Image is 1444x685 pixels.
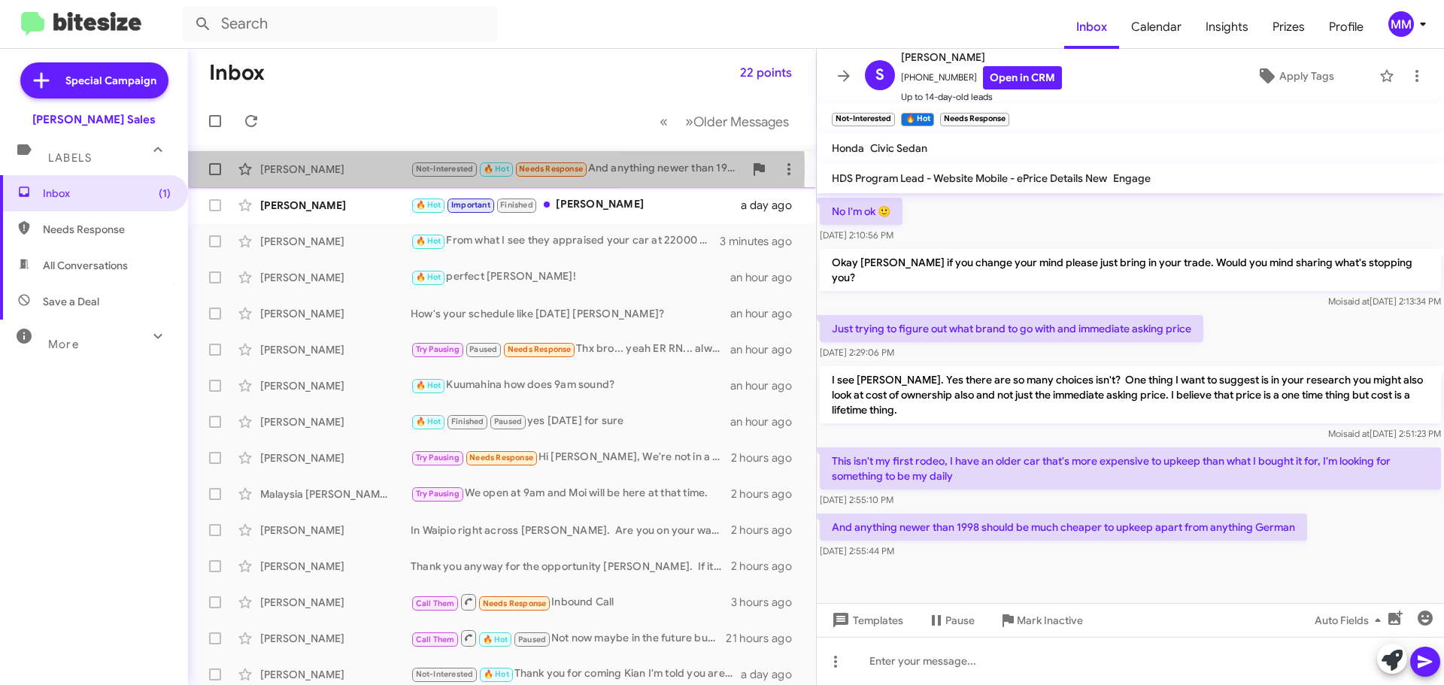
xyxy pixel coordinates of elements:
[728,59,804,86] button: 22 points
[660,112,668,131] span: «
[519,164,583,174] span: Needs Response
[1064,5,1119,49] a: Inbox
[416,417,441,426] span: 🔥 Hot
[260,559,411,574] div: [PERSON_NAME]
[983,66,1062,89] a: Open in CRM
[260,595,411,610] div: [PERSON_NAME]
[731,523,804,538] div: 2 hours ago
[1303,607,1399,634] button: Auto Fields
[1119,5,1194,49] a: Calendar
[483,635,508,644] span: 🔥 Hot
[484,164,509,174] span: 🔥 Hot
[1343,296,1370,307] span: said at
[1328,428,1441,439] span: Moi [DATE] 2:51:23 PM
[693,114,789,130] span: Older Messages
[1218,62,1372,89] button: Apply Tags
[1113,171,1151,185] span: Engage
[416,599,455,608] span: Call Them
[1194,5,1260,49] a: Insights
[416,236,441,246] span: 🔥 Hot
[741,198,804,213] div: a day ago
[260,234,411,249] div: [PERSON_NAME]
[159,186,171,201] span: (1)
[820,494,893,505] span: [DATE] 2:55:10 PM
[43,186,171,201] span: Inbox
[260,342,411,357] div: [PERSON_NAME]
[416,200,441,210] span: 🔥 Hot
[1343,428,1370,439] span: said at
[411,593,731,611] div: Inbound Call
[260,162,411,177] div: [PERSON_NAME]
[1279,62,1334,89] span: Apply Tags
[500,200,533,210] span: Finished
[1317,5,1376,49] span: Profile
[416,164,474,174] span: Not-Interested
[1376,11,1427,37] button: MM
[726,631,804,646] div: 21 hours ago
[20,62,168,99] a: Special Campaign
[987,607,1095,634] button: Mark Inactive
[65,73,156,88] span: Special Campaign
[411,196,741,214] div: [PERSON_NAME]
[260,414,411,429] div: [PERSON_NAME]
[720,234,804,249] div: 3 minutes ago
[260,523,411,538] div: [PERSON_NAME]
[411,413,730,430] div: yes [DATE] for sure
[901,113,933,126] small: 🔥 Hot
[411,485,731,502] div: We open at 9am and Moi will be here at that time.
[940,113,1009,126] small: Needs Response
[1260,5,1317,49] a: Prizes
[901,66,1062,89] span: [PHONE_NUMBER]
[820,545,894,556] span: [DATE] 2:55:44 PM
[260,631,411,646] div: [PERSON_NAME]
[731,595,804,610] div: 3 hours ago
[741,667,804,682] div: a day ago
[820,249,1441,291] p: Okay [PERSON_NAME] if you change your mind please just bring in your trade. Would you mind sharin...
[901,48,1062,66] span: [PERSON_NAME]
[182,6,498,42] input: Search
[451,417,484,426] span: Finished
[416,635,455,644] span: Call Them
[685,112,693,131] span: »
[43,294,99,309] span: Save a Deal
[508,344,572,354] span: Needs Response
[730,342,804,357] div: an hour ago
[731,486,804,502] div: 2 hours ago
[416,453,460,462] span: Try Pausing
[820,447,1441,490] p: This isn't my first rodeo, I have an older car that's more expensive to upkeep than what I bought...
[416,344,460,354] span: Try Pausing
[32,112,156,127] div: [PERSON_NAME] Sales
[901,89,1062,105] span: Up to 14-day-old leads
[411,306,730,321] div: How's your schedule like [DATE] [PERSON_NAME]?
[469,344,497,354] span: Paused
[820,198,902,225] p: No I'm ok 🙂
[651,106,677,137] button: Previous
[676,106,798,137] button: Next
[820,366,1441,423] p: I see [PERSON_NAME]. Yes there are so many choices isn't? One thing I want to suggest is in your ...
[469,453,533,462] span: Needs Response
[260,450,411,465] div: [PERSON_NAME]
[260,270,411,285] div: [PERSON_NAME]
[870,141,927,155] span: Civic Sedan
[411,268,730,286] div: perfect [PERSON_NAME]!
[411,449,731,466] div: Hi [PERSON_NAME], We're not in a rush to get a vehicle at this time. But will reach out when we a...
[416,380,441,390] span: 🔥 Hot
[820,315,1203,342] p: Just trying to figure out what brand to go with and immediate asking price
[651,106,798,137] nav: Page navigation example
[416,489,460,499] span: Try Pausing
[1017,607,1083,634] span: Mark Inactive
[48,338,79,351] span: More
[740,59,792,86] span: 22 points
[832,141,864,155] span: Honda
[820,347,894,358] span: [DATE] 2:29:06 PM
[411,341,730,358] div: Thx bro... yeah ER RN... always crazy busy... Ill be in touch. [GEOGRAPHIC_DATA]
[43,258,128,273] span: All Conversations
[260,378,411,393] div: [PERSON_NAME]
[483,599,547,608] span: Needs Response
[1388,11,1414,37] div: MM
[451,200,490,210] span: Important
